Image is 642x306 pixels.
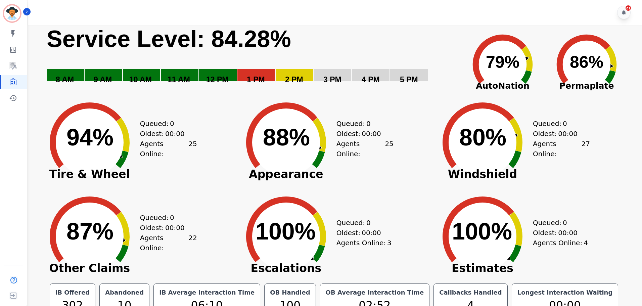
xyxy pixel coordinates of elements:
text: 2 PM [285,75,303,84]
text: 3 PM [323,75,341,84]
span: 0 [170,213,174,223]
span: 27 [581,139,590,159]
div: Queued: [336,218,387,228]
text: 1 PM [247,75,265,84]
text: 8 AM [56,75,74,84]
div: Agents Online: [533,238,590,248]
div: Queued: [533,218,583,228]
div: Queued: [336,119,387,129]
div: Queued: [140,213,190,223]
div: OB Average Interaction Time [324,288,425,297]
svg: Service Level: 0% [46,25,459,94]
div: Agents Online: [140,139,197,159]
span: 3 [387,238,392,248]
div: Oldest: [140,129,190,139]
span: Tire & Wheel [39,171,140,178]
text: 87% [66,218,113,245]
div: Longest Interaction Waiting [516,288,614,297]
div: Oldest: [140,223,190,233]
div: Oldest: [533,228,583,238]
span: Appearance [236,171,336,178]
div: OB Handled [269,288,311,297]
span: 22 [188,233,197,253]
span: Other Claims [39,265,140,272]
span: 0 [366,119,371,129]
span: 00:00 [165,223,185,233]
span: 00:00 [362,228,381,238]
span: Windshield [432,171,533,178]
span: 25 [385,139,393,159]
div: 21 [626,5,631,11]
span: 0 [563,119,567,129]
img: Bordered avatar [4,5,20,21]
span: 00:00 [362,129,381,139]
div: Oldest: [533,129,583,139]
span: 0 [563,218,567,228]
text: 10 AM [129,75,152,84]
span: 4 [584,238,588,248]
text: 5 PM [400,75,418,84]
div: Abandoned [104,288,145,297]
div: Oldest: [336,129,387,139]
text: 11 AM [168,75,190,84]
span: AutoNation [461,80,545,92]
div: IB Offered [54,288,91,297]
text: 100% [452,218,512,245]
span: Escalations [236,265,336,272]
div: Agents Online: [140,233,197,253]
div: Queued: [140,119,190,129]
span: 00:00 [558,228,578,238]
span: 00:00 [165,129,185,139]
span: Permaplate [545,80,629,92]
span: 25 [188,139,197,159]
text: 88% [263,124,310,150]
div: Oldest: [336,228,387,238]
div: Agents Online: [336,139,394,159]
div: Callbacks Handled [438,288,503,297]
text: 9 AM [94,75,112,84]
text: 100% [256,218,316,245]
span: 0 [366,218,371,228]
text: 94% [66,124,113,150]
text: 12 PM [206,75,228,84]
span: 0 [170,119,174,129]
div: Queued: [533,119,583,129]
text: 79% [486,53,519,72]
text: Service Level: 84.28% [47,26,291,52]
text: 4 PM [362,75,380,84]
span: Estimates [432,265,533,272]
text: 80% [459,124,506,150]
div: Agents Online: [336,238,394,248]
text: 86% [570,53,603,72]
div: Agents Online: [533,139,590,159]
div: IB Average Interaction Time [158,288,256,297]
span: 00:00 [558,129,578,139]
